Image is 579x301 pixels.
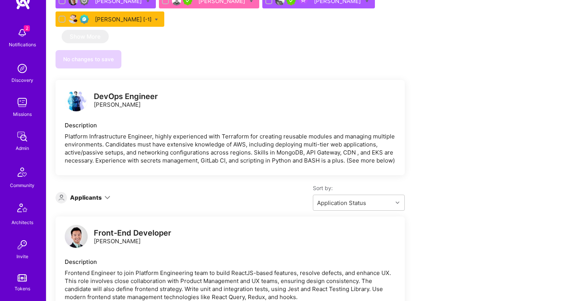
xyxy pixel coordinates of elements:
div: [PERSON_NAME] [94,93,158,109]
sup: [-1] [143,15,152,23]
i: icon ArrowDown [105,195,110,200]
div: Admin [16,144,29,152]
img: discovery [15,61,30,76]
img: teamwork [15,95,30,110]
div: [PERSON_NAME] [94,229,171,245]
a: logo [65,88,88,113]
div: Platform Infrastructure Engineer, highly experienced with Terraform for creating reusable modules... [65,132,396,164]
div: Discovery [11,76,33,84]
div: Description [65,258,396,266]
div: Frontend Engineer to join Platform Engineering team to build ReactJS-based features, resolve defe... [65,269,396,301]
i: Bulk Status Update [155,18,158,21]
img: bell [15,25,30,41]
div: Architects [11,218,33,226]
div: DevOps Engineer [94,93,158,101]
div: Applicants [70,194,102,202]
div: Notifications [9,41,36,49]
span: 2 [24,25,30,31]
div: Missions [13,110,32,118]
div: Invite [16,252,28,260]
img: Invite [15,237,30,252]
img: Architects [13,200,31,218]
i: icon Applicant [59,195,64,200]
div: Application Status [317,199,366,207]
img: admin teamwork [15,129,30,144]
img: Evaluation Call Pending [80,15,89,24]
div: Front-End Developer [94,229,171,237]
div: Description [65,121,396,129]
img: Community [13,163,31,181]
img: User Avatar [69,15,78,24]
button: Show More [62,30,109,43]
img: logo [65,88,88,111]
img: tokens [18,274,27,281]
a: logo [65,225,88,250]
div: Tokens [15,285,30,293]
div: [PERSON_NAME] [95,15,152,23]
img: logo [65,225,88,248]
i: icon Chevron [396,201,399,205]
label: Sort by: [313,184,405,192]
div: Community [10,181,34,189]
